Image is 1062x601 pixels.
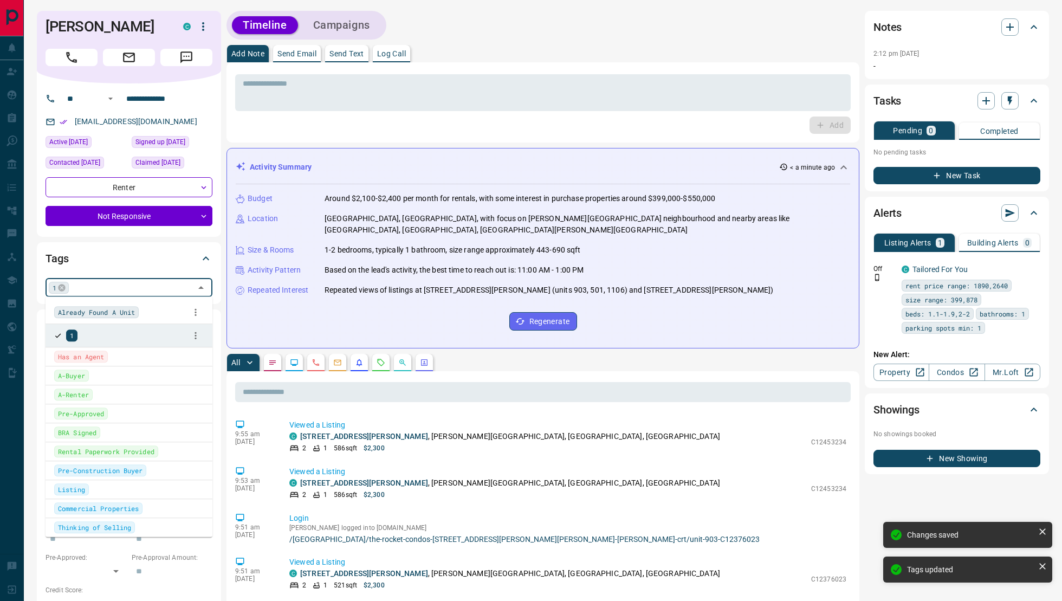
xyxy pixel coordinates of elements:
svg: Push Notification Only [873,274,881,281]
svg: Email Verified [60,118,67,126]
span: Call [46,49,98,66]
p: C12453234 [811,437,846,447]
svg: Agent Actions [420,358,429,367]
div: condos.ca [289,432,297,440]
div: Notes [873,14,1040,40]
a: Property [873,364,929,381]
p: 586 sqft [334,443,357,453]
p: 1 [323,490,327,500]
p: No showings booked [873,429,1040,439]
p: [GEOGRAPHIC_DATA], [GEOGRAPHIC_DATA], with focus on [PERSON_NAME][GEOGRAPHIC_DATA] neighbourhood ... [325,213,850,236]
span: Active [DATE] [49,137,88,147]
button: New Task [873,167,1040,184]
button: Campaigns [302,16,381,34]
span: Already Found A Unit [58,307,135,318]
p: [DATE] [235,484,273,492]
p: 2 [302,443,306,453]
span: BRA Signed [58,427,96,438]
div: Tags [46,245,212,272]
p: [DATE] [235,575,273,583]
div: Thu Oct 02 2025 [132,136,212,151]
p: 1 [938,239,942,247]
h2: Alerts [873,204,902,222]
span: size range: 399,878 [905,294,977,305]
p: 1 [323,580,327,590]
p: 1 [323,443,327,453]
p: 2:12 pm [DATE] [873,50,919,57]
span: Email [103,49,155,66]
h2: Tags [46,250,68,267]
p: Location [248,213,278,224]
div: Thu Oct 02 2025 [46,157,126,172]
p: Listing Alerts [884,239,931,247]
p: Off [873,264,895,274]
div: Changes saved [907,531,1034,539]
div: Thu Oct 09 2025 [46,136,126,151]
svg: Emails [333,358,342,367]
span: A-Renter [58,389,89,400]
p: < a minute ago [790,163,835,172]
p: Completed [980,127,1019,135]
span: Thinking of Selling [58,522,131,533]
p: C12453234 [811,484,846,494]
span: Claimed [DATE] [135,157,180,168]
p: 0 [929,127,933,134]
p: [DATE] [235,531,273,539]
p: , [PERSON_NAME][GEOGRAPHIC_DATA], [GEOGRAPHIC_DATA], [GEOGRAPHIC_DATA] [300,568,720,579]
p: No pending tasks [873,144,1040,160]
p: 2 [302,580,306,590]
div: Tags updated [907,565,1034,574]
p: Pre-Approval Amount: [132,553,212,563]
p: , [PERSON_NAME][GEOGRAPHIC_DATA], [GEOGRAPHIC_DATA], [GEOGRAPHIC_DATA] [300,431,720,442]
p: Pre-Approved: [46,553,126,563]
a: [STREET_ADDRESS][PERSON_NAME] [300,569,428,578]
svg: Listing Alerts [355,358,364,367]
span: parking spots min: 1 [905,322,981,333]
p: [DATE] [235,438,273,445]
p: Repeated Interest [248,285,308,296]
a: [EMAIL_ADDRESS][DOMAIN_NAME] [75,117,197,126]
span: Signed up [DATE] [135,137,185,147]
span: Pre-Approved [58,408,104,419]
svg: Calls [312,358,320,367]
a: /[GEOGRAPHIC_DATA]/the-rocket-condos-[STREET_ADDRESS][PERSON_NAME][PERSON_NAME]-[PERSON_NAME]-crt... [289,535,846,544]
svg: Lead Browsing Activity [290,358,299,367]
p: Based on the lead's activity, the best time to reach out is: 11:00 AM - 1:00 PM [325,264,584,276]
button: Open [104,92,117,105]
a: [STREET_ADDRESS][PERSON_NAME] [300,479,428,487]
p: $2,300 [364,443,385,453]
p: Add Note [231,50,264,57]
span: Has an Agent [58,351,104,362]
p: Activity Summary [250,161,312,173]
p: New Alert: [873,349,1040,360]
p: 9:55 am [235,430,273,438]
span: Rental Paperwork Provided [58,446,154,457]
div: Renter [46,177,212,197]
svg: Opportunities [398,358,407,367]
p: 2 [302,490,306,500]
p: Viewed a Listing [289,419,846,431]
p: Budget [248,193,273,204]
div: condos.ca [289,570,297,577]
p: Around $2,100-$2,400 per month for rentals, with some interest in purchase properties around $399... [325,193,715,204]
span: beds: 1.1-1.9,2-2 [905,308,970,319]
span: Contacted [DATE] [49,157,100,168]
p: 9:51 am [235,567,273,575]
a: Condos [929,364,985,381]
div: condos.ca [289,479,297,487]
span: A-Buyer [58,370,85,381]
p: Login [289,513,846,524]
p: 586 sqft [334,490,357,500]
div: condos.ca [183,23,191,30]
svg: Notes [268,358,277,367]
span: Message [160,49,212,66]
button: New Showing [873,450,1040,467]
a: Mr.Loft [985,364,1040,381]
span: Pre-Construction Buyer [58,465,143,476]
p: $2,300 [364,490,385,500]
a: [STREET_ADDRESS][PERSON_NAME] [300,432,428,441]
span: Listing [58,484,85,495]
p: 9:51 am [235,524,273,531]
div: 1 [49,282,69,294]
button: Close [193,280,209,295]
